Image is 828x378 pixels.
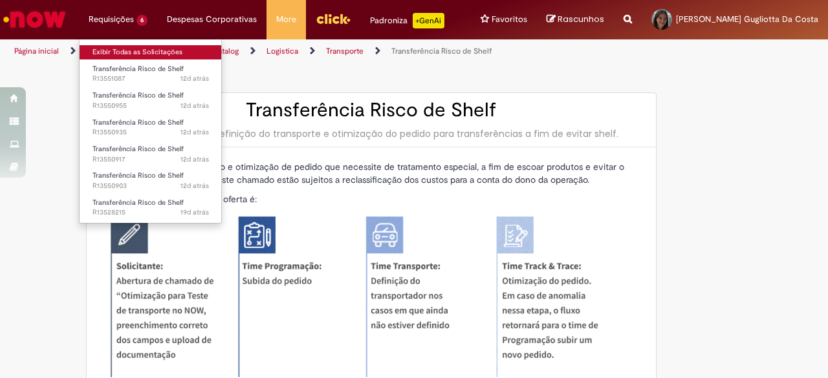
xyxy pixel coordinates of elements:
span: Rascunhos [558,13,604,25]
a: Logistica [267,46,298,56]
a: Aberto R13550955 : Transferência Risco de Shelf [80,89,222,112]
span: [PERSON_NAME] Gugliotta Da Costa [676,14,818,25]
a: Página inicial [14,46,59,56]
span: Transferência Risco de Shelf [93,118,184,127]
span: More [276,13,296,26]
span: R13551087 [93,74,209,84]
time: 12/09/2025 15:19:52 [180,207,209,217]
span: 12d atrás [180,127,209,137]
p: +GenAi [413,13,444,28]
img: ServiceNow [1,6,68,32]
a: Aberto R13550917 : Transferência Risco de Shelf [80,142,222,166]
span: Despesas Corporativas [167,13,257,26]
span: 12d atrás [180,101,209,110]
span: Transferência Risco de Shelf [93,198,184,207]
a: Transporte [326,46,364,56]
a: Aberto R13550903 : Transferência Risco de Shelf [80,169,222,193]
span: R13550903 [93,181,209,191]
time: 19/09/2025 14:17:33 [180,181,209,191]
time: 19/09/2025 14:24:02 [180,127,209,137]
a: Aberto R13550935 : Transferência Risco de Shelf [80,116,222,140]
ul: Trilhas de página [10,39,542,63]
h2: Transferência Risco de Shelf [100,100,643,121]
span: R13550917 [93,154,209,165]
a: Exibir Todas as Solicitações [80,45,222,59]
span: Transferência Risco de Shelf [93,144,184,154]
a: Aberto R13551087 : Transferência Risco de Shelf [80,62,222,86]
time: 19/09/2025 14:27:29 [180,101,209,110]
span: R13550955 [93,101,209,111]
time: 19/09/2025 14:19:42 [180,154,209,164]
span: Transferência Risco de Shelf [93,64,184,74]
div: Padroniza [370,13,444,28]
a: Transferência Risco de Shelf [391,46,492,56]
a: Aberto R13528215 : Transferência Risco de Shelf [80,196,222,220]
span: 12d atrás [180,181,209,191]
span: R13528215 [93,207,209,218]
ul: Requisições [79,39,222,224]
span: Requisições [89,13,134,26]
p: Fluxo de chamado para criação e otimização de pedido que necessite de tratamento especial, a fim ... [100,160,643,186]
div: Inclusão do pedido, definição do transporte e otimização do pedido para transferências a fim de e... [100,127,643,140]
span: Transferência Risco de Shelf [93,90,184,100]
span: 6 [136,15,147,26]
span: 12d atrás [180,74,209,83]
time: 19/09/2025 14:53:20 [180,74,209,83]
span: Favoritos [492,13,527,26]
span: 12d atrás [180,154,209,164]
span: R13550935 [93,127,209,138]
span: 19d atrás [180,207,209,217]
a: Rascunhos [547,14,604,26]
img: click_logo_yellow_360x200.png [316,9,351,28]
span: Transferência Risco de Shelf [93,171,184,180]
